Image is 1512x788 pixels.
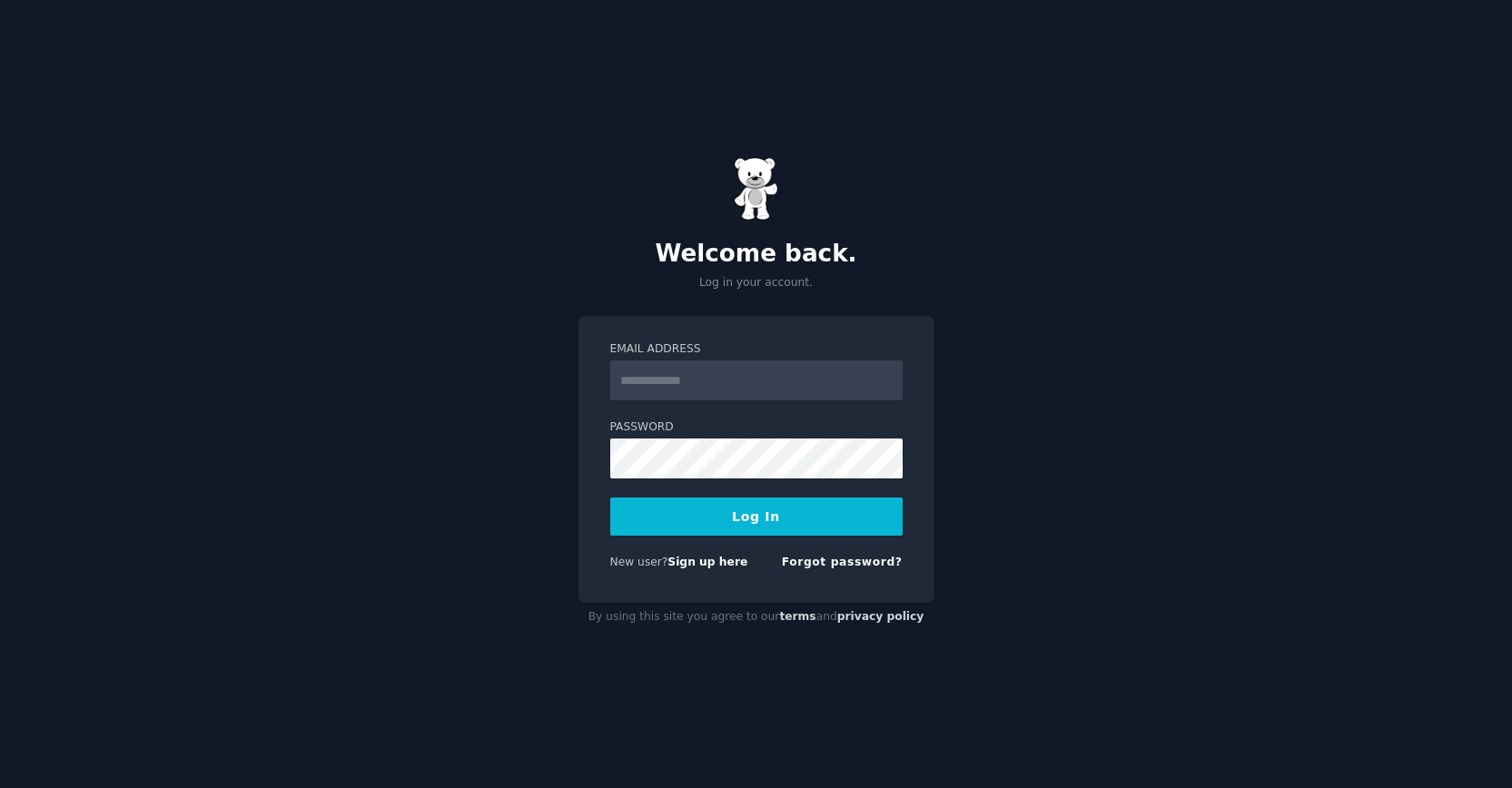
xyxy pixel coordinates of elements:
label: Password [610,419,903,436]
a: Sign up here [667,556,747,568]
a: Forgot password? [782,556,903,568]
img: Gummy Bear [734,157,779,221]
a: terms [779,610,815,623]
div: By using this site you agree to our and [578,603,934,632]
p: Log in your account. [578,275,934,291]
span: New user? [610,556,668,568]
label: Email Address [610,341,903,358]
a: privacy policy [837,610,924,623]
button: Log In [610,497,903,536]
h2: Welcome back. [578,240,934,269]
